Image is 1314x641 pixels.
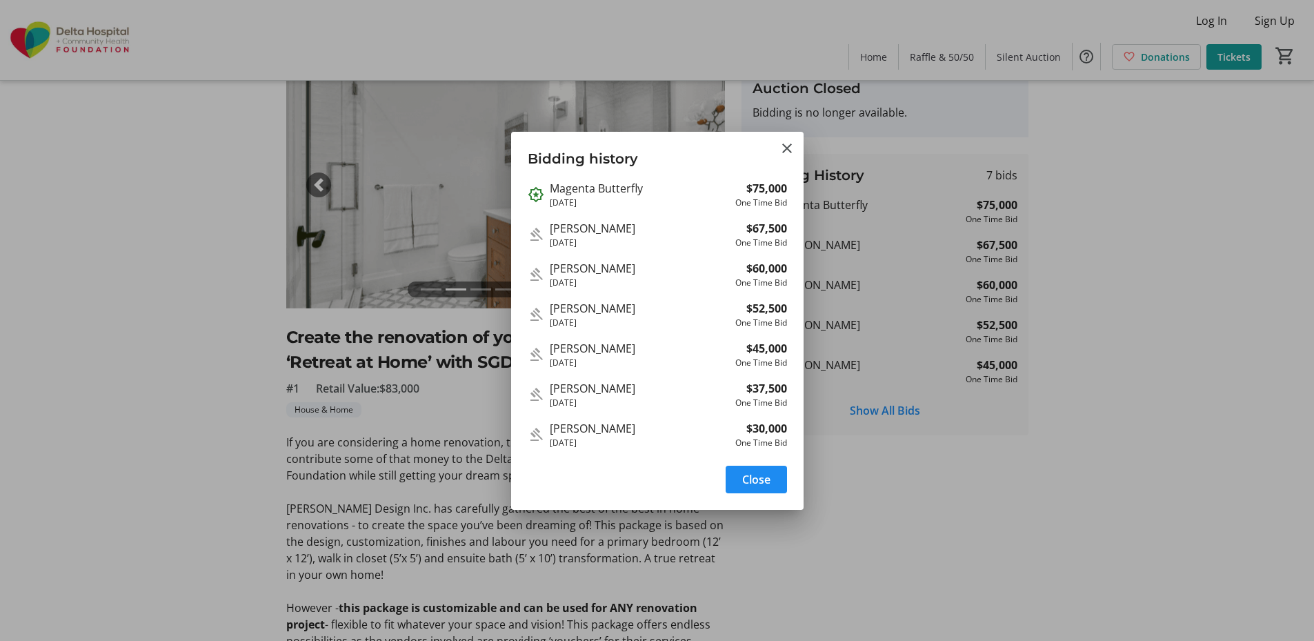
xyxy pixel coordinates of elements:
[550,277,730,289] div: [DATE]
[550,180,730,197] div: Magenta Butterfly
[735,397,787,409] div: One Time Bid
[550,237,730,249] div: [DATE]
[511,132,804,179] h3: Bidding history
[735,437,787,449] div: One Time Bid
[528,426,544,443] mat-icon: Outbid
[528,306,544,323] mat-icon: Outbid
[550,260,730,277] div: [PERSON_NAME]
[726,466,787,493] button: Close
[746,340,787,357] strong: $45,000
[528,346,544,363] mat-icon: Outbid
[528,266,544,283] mat-icon: Outbid
[550,380,730,397] div: [PERSON_NAME]
[550,317,730,329] div: [DATE]
[528,180,787,449] div: Bidding history
[528,386,544,403] mat-icon: Outbid
[550,397,730,409] div: [DATE]
[746,380,787,397] strong: $37,500
[550,420,730,437] div: [PERSON_NAME]
[550,197,730,209] div: [DATE]
[779,140,795,157] button: Close
[746,220,787,237] strong: $67,500
[550,437,730,449] div: [DATE]
[735,317,787,329] div: One Time Bid
[735,357,787,369] div: One Time Bid
[550,220,730,237] div: [PERSON_NAME]
[742,471,770,488] span: Close
[550,300,730,317] div: [PERSON_NAME]
[528,226,544,243] mat-icon: Outbid
[528,186,544,203] mat-icon: Outbid
[746,420,787,437] strong: $30,000
[550,340,730,357] div: [PERSON_NAME]
[735,237,787,249] div: One Time Bid
[735,277,787,289] div: One Time Bid
[550,357,730,369] div: [DATE]
[746,180,787,197] strong: $75,000
[746,300,787,317] strong: $52,500
[735,197,787,209] div: One Time Bid
[746,260,787,277] strong: $60,000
